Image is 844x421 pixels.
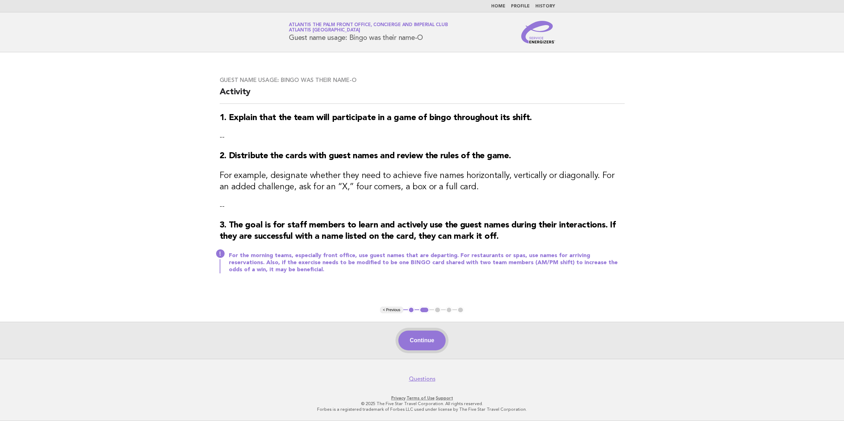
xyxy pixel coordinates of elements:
strong: 1. Explain that the team will participate in a game of bingo throughout its shift. [220,114,532,122]
strong: 2. Distribute the cards with guest names and review the rules of the game. [220,152,511,160]
p: © 2025 The Five Star Travel Corporation. All rights reserved. [206,401,638,407]
a: Profile [511,4,530,8]
button: 1 [408,307,415,314]
img: Service Energizers [521,21,555,43]
span: Atlantis [GEOGRAPHIC_DATA] [289,28,360,33]
a: Privacy [391,396,405,401]
a: Questions [409,375,435,383]
p: For the morning teams, especially front office, use guest names that are departing. For restauran... [229,252,625,273]
button: Continue [398,331,445,350]
button: < Previous [380,307,403,314]
h3: Guest name usage: Bingo was their name-O [220,77,625,84]
button: 2 [419,307,429,314]
a: Support [436,396,453,401]
a: Home [491,4,505,8]
p: · · [206,395,638,401]
strong: 3. The goal is for staff members to learn and actively use the guest names during their interacti... [220,221,616,241]
h1: Guest name usage: Bingo was their name-O [289,23,448,41]
p: Forbes is a registered trademark of Forbes LLC used under license by The Five Star Travel Corpora... [206,407,638,412]
a: History [535,4,555,8]
h2: Activity [220,87,625,104]
p: -- [220,201,625,211]
p: -- [220,132,625,142]
a: Atlantis The Palm Front Office, Concierge and Imperial ClubAtlantis [GEOGRAPHIC_DATA] [289,23,448,32]
h3: For example, designate whether they need to achieve five names horizontally, vertically or diagon... [220,170,625,193]
a: Terms of Use [406,396,435,401]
